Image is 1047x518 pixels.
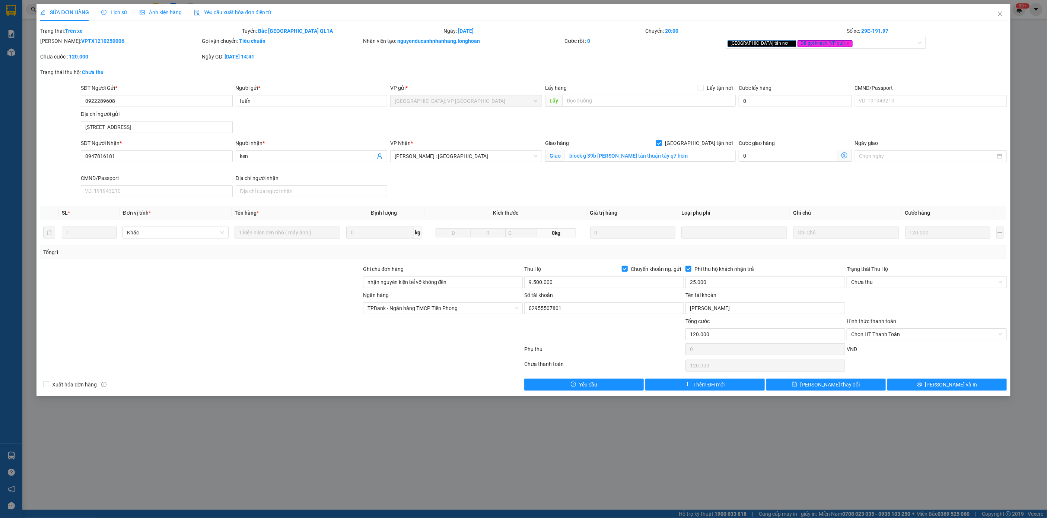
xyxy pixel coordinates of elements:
label: Ghi chú đơn hàng [363,266,404,272]
div: Chuyến: [645,27,846,35]
span: SỬA ĐƠN HÀNG [40,9,89,15]
span: Đã gọi khách (VP gửi) [798,40,853,47]
span: Phí thu hộ khách nhận trả [691,265,757,273]
input: VD: Bàn, Ghế [235,227,340,239]
div: [PERSON_NAME]: [40,37,200,45]
b: 0 [587,38,590,44]
span: Ảnh kiện hàng [140,9,182,15]
span: Xuất hóa đơn hàng [49,380,100,389]
input: C [505,228,537,237]
input: Tên tài khoản [685,302,845,314]
input: Địa chỉ của người nhận [236,185,388,197]
div: Chưa thanh toán [523,360,685,373]
input: Cước giao hàng [739,150,837,162]
span: Đơn vị tính [122,210,150,216]
div: Trạng thái: [39,27,241,35]
span: Hà Nội: VP Quận Thanh Xuân [395,95,538,107]
input: Ghi chú đơn hàng [363,276,523,288]
span: Lịch sử [101,9,128,15]
button: delete [43,227,55,239]
div: Trạng thái Thu Hộ [847,265,1006,273]
span: Thu Hộ [524,266,541,272]
div: Địa chỉ người nhận [236,174,388,182]
b: VPTX1210250006 [81,38,124,44]
div: Chưa cước : [40,53,200,61]
input: 0 [905,227,991,239]
div: Gói vận chuyển: [202,37,362,45]
b: 20:00 [665,28,678,34]
span: Lấy [545,95,562,107]
b: nguyenducanhnhanhang.longhoan [397,38,480,44]
div: Tổng: 1 [43,248,403,256]
input: Giao tận nơi [565,150,736,162]
span: clock-circle [101,10,106,15]
button: save[PERSON_NAME] thay đổi [766,379,886,391]
span: Yêu cầu [579,380,597,389]
label: Ngày giao [855,140,878,146]
span: 0kg [537,228,576,237]
div: Cước rồi : [564,37,724,45]
span: info-circle [101,382,106,387]
button: Close [990,4,1011,25]
div: CMND/Passport [81,174,233,182]
input: Dọc đường [562,95,736,107]
input: D [436,228,471,237]
div: Người gửi [236,84,388,92]
span: close [846,41,850,45]
span: kg [414,227,421,239]
b: Bắc [GEOGRAPHIC_DATA] QL1A [258,28,333,34]
span: Giao [545,150,565,162]
label: Cước giao hàng [739,140,775,146]
span: printer [917,382,922,388]
div: Tuyến: [241,27,443,35]
th: Loại phụ phí [678,206,790,220]
label: Ngân hàng [363,292,389,298]
button: exclamation-circleYêu cầu [524,379,644,391]
label: Cước lấy hàng [739,85,772,91]
button: plusThêm ĐH mới [645,379,765,391]
span: Tổng cước [685,318,710,324]
label: Tên tài khoản [685,292,716,298]
input: Ngày giao [859,152,996,160]
input: 0 [590,227,676,239]
span: Lấy tận nơi [704,84,736,92]
img: icon [194,10,200,16]
span: user-add [377,153,383,159]
span: dollar-circle [841,152,847,158]
span: Giao hàng [545,140,569,146]
div: VP gửi [390,84,542,92]
span: Chưa thu [851,277,1002,288]
span: Chuyển khoản ng. gửi [628,265,684,273]
button: plus [996,227,1003,239]
input: Cước lấy hàng [739,95,852,107]
div: Số xe: [846,27,1007,35]
div: Nhân viên tạo: [363,37,563,45]
span: [PERSON_NAME] và In [925,380,977,389]
span: Tên hàng [235,210,259,216]
b: [DATE] 14:41 [225,54,255,60]
div: SĐT Người Gửi [81,84,233,92]
div: CMND/Passport [855,84,1007,92]
b: Trên xe [65,28,83,34]
input: Ghi Chú [793,227,899,239]
span: plus [685,382,690,388]
span: [PERSON_NAME] thay đổi [800,380,860,389]
span: Chọn HT Thanh Toán [851,329,1002,340]
span: Khác [127,227,224,238]
span: exclamation-circle [571,382,576,388]
span: Kích thước [493,210,518,216]
span: [GEOGRAPHIC_DATA] tận nơi [662,139,736,147]
div: Phụ thu [523,345,685,358]
span: Thêm ĐH mới [693,380,725,389]
input: R [471,228,506,237]
span: TPBank - Ngân hàng TMCP Tiên Phong [367,303,518,314]
span: picture [140,10,145,15]
span: Định lượng [371,210,397,216]
b: 120.000 [69,54,88,60]
b: Tiêu chuẩn [239,38,266,44]
input: Địa chỉ của người gửi [81,121,233,133]
th: Ghi chú [790,206,902,220]
label: Số tài khoản [524,292,553,298]
div: Trạng thái thu hộ: [40,68,240,76]
b: [DATE] [458,28,474,34]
